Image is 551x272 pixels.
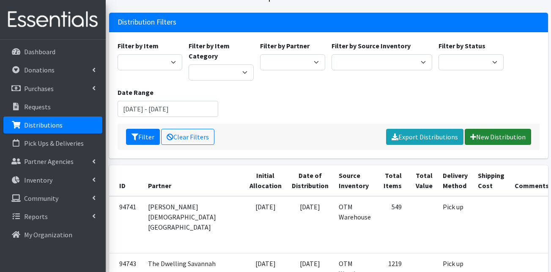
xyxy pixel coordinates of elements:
th: Partner [143,165,244,196]
a: New Distribution [465,129,531,145]
a: Export Distributions [386,129,463,145]
p: Purchases [24,84,54,93]
p: Dashboard [24,47,55,56]
p: Distributions [24,121,63,129]
a: Partner Agencies [3,153,102,170]
p: Partner Agencies [24,157,74,166]
th: Date of Distribution [287,165,334,196]
td: OTM Warehouse [334,196,376,253]
p: Pick Ups & Deliveries [24,139,84,147]
h3: Distribution Filters [118,18,176,27]
label: Filter by Item [118,41,159,51]
p: Requests [24,103,51,111]
button: Filter [126,129,160,145]
td: Pick up [438,196,473,253]
label: Filter by Source Inventory [332,41,411,51]
img: HumanEssentials [3,6,102,34]
a: My Organization [3,226,102,243]
a: Inventory [3,172,102,189]
th: Delivery Method [438,165,473,196]
td: [DATE] [287,196,334,253]
td: [DATE] [244,196,287,253]
td: 549 [376,196,407,253]
label: Filter by Item Category [189,41,254,61]
label: Filter by Partner [260,41,310,51]
a: Purchases [3,80,102,97]
p: Donations [24,66,55,74]
td: [PERSON_NAME][DEMOGRAPHIC_DATA][GEOGRAPHIC_DATA] [143,196,244,253]
th: Source Inventory [334,165,376,196]
input: January 1, 2011 - December 31, 2011 [118,101,218,117]
a: Clear Filters [161,129,214,145]
p: Inventory [24,176,52,184]
p: Community [24,194,58,203]
th: Total Items [376,165,407,196]
a: Requests [3,98,102,115]
th: Initial Allocation [244,165,287,196]
th: Shipping Cost [473,165,510,196]
td: 94741 [109,196,143,253]
a: Community [3,190,102,207]
th: Total Value [407,165,438,196]
a: Reports [3,208,102,225]
p: My Organization [24,230,72,239]
label: Filter by Status [439,41,485,51]
th: ID [109,165,143,196]
p: Reports [24,212,48,221]
a: Dashboard [3,43,102,60]
a: Pick Ups & Deliveries [3,135,102,152]
a: Donations [3,61,102,78]
a: Distributions [3,117,102,133]
label: Date Range [118,87,154,97]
